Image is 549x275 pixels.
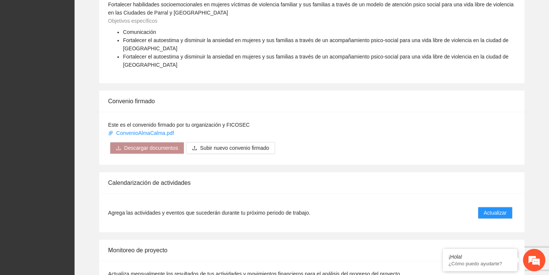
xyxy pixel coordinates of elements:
span: download [116,145,121,151]
span: Comunicación [123,29,156,35]
button: Actualizar [478,207,512,219]
span: Fortalecer el autoestima y disminuir la ansiedad en mujeres y sus familias a través de un acompañ... [123,37,508,51]
span: Fortalecer el autoestima y disminuir la ansiedad en mujeres y sus familias a través de un acompañ... [123,54,508,68]
p: ¿Cómo puedo ayudarte? [448,261,512,266]
div: Convenio firmado [108,91,515,112]
span: Objetivos específicos [108,18,157,24]
button: downloadDescargar documentos [110,142,184,154]
span: Fortalecer habilidades socioemocionales en mujeres víctimas de violencia familiar y sus familias ... [108,1,514,16]
span: Este es el convenido firmado por tu organización y FICOSEC [108,122,250,128]
button: uploadSubir nuevo convenio firmado [186,142,275,154]
span: paper-clip [108,130,113,136]
a: ConvenioAlmaCalma.pdf [108,130,176,136]
span: Descargar documentos [124,144,178,152]
div: Calendarización de actividades [108,172,515,193]
span: upload [192,145,197,151]
div: Minimizar ventana de chat en vivo [122,4,140,22]
span: Actualizar [484,209,507,217]
div: Monitoreo de proyecto [108,240,515,261]
div: Chatee con nosotros ahora [39,38,125,48]
textarea: Escriba su mensaje y pulse “Intro” [4,190,142,216]
span: Estamos en línea. [43,93,103,168]
span: uploadSubir nuevo convenio firmado [186,145,275,151]
div: ¡Hola! [448,254,512,260]
span: Subir nuevo convenio firmado [200,144,269,152]
span: Agrega las actividades y eventos que sucederán durante tu próximo periodo de trabajo. [108,209,310,217]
